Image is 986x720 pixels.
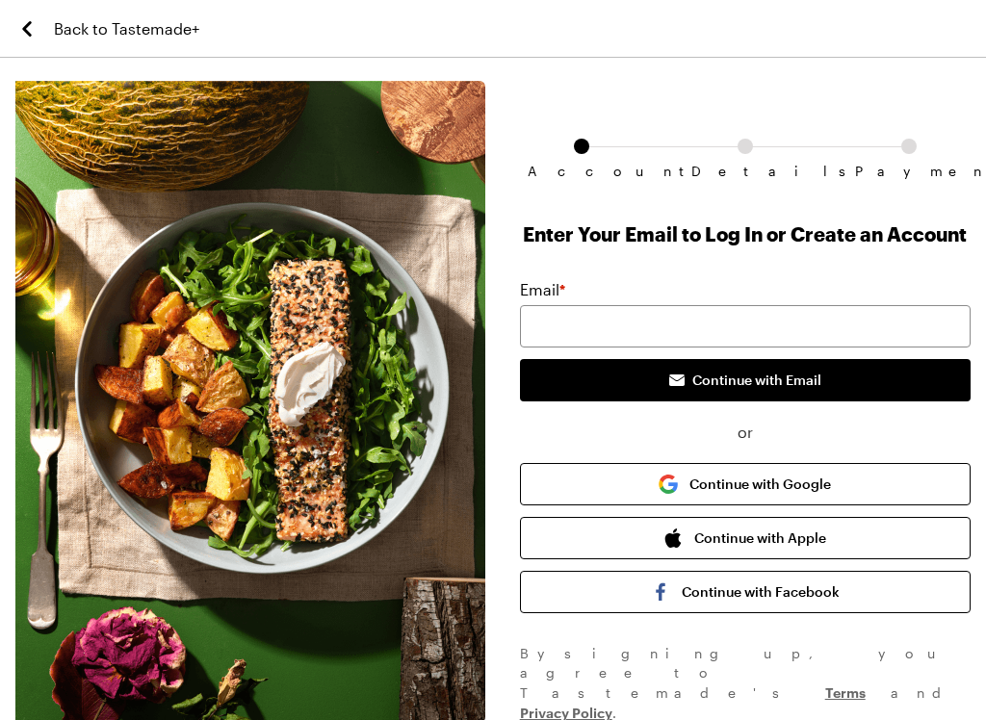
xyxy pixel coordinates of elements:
[520,463,971,505] button: Continue with Google
[520,220,971,247] h1: Enter Your Email to Log In or Create an Account
[520,517,971,559] button: Continue with Apple
[520,278,565,301] label: Email
[520,359,971,401] button: Continue with Email
[528,164,636,179] span: Account
[520,421,971,444] span: or
[855,164,963,179] span: Payment
[825,682,866,701] a: Terms
[54,17,199,40] span: Back to Tastemade+
[691,164,799,179] span: Details
[520,139,971,164] ol: Subscription checkout form navigation
[520,571,971,613] button: Continue with Facebook
[692,371,821,390] span: Continue with Email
